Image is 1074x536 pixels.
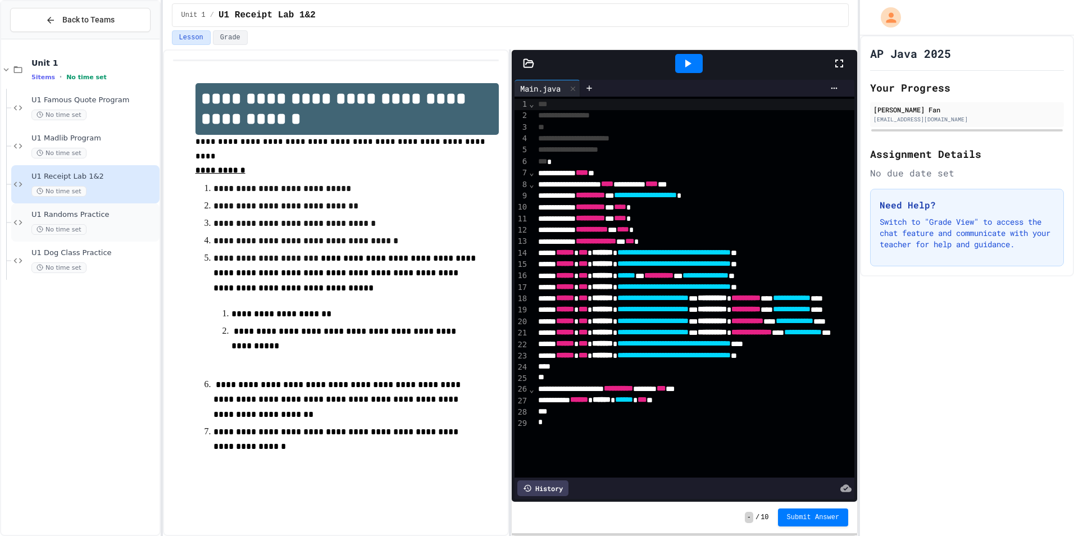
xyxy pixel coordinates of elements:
h2: Assignment Details [870,146,1064,162]
span: 10 [761,513,768,522]
div: 28 [515,407,529,418]
p: Switch to "Grade View" to access the chat feature and communicate with your teacher for help and ... [880,216,1054,250]
button: Submit Answer [778,508,849,526]
button: Grade [213,30,248,45]
button: Lesson [172,30,211,45]
div: 18 [515,293,529,305]
div: 11 [515,214,529,225]
div: 27 [515,396,529,407]
div: 14 [515,248,529,259]
div: 1 [515,99,529,110]
button: Back to Teams [10,8,151,32]
span: U1 Madlib Program [31,134,157,143]
div: 22 [515,339,529,351]
span: No time set [31,262,87,273]
span: No time set [31,186,87,197]
div: [EMAIL_ADDRESS][DOMAIN_NAME] [873,115,1061,124]
span: / [210,11,214,20]
span: Unit 1 [31,58,157,68]
span: Fold line [529,99,534,108]
div: 29 [515,418,529,429]
span: 5 items [31,74,55,81]
span: Back to Teams [62,14,115,26]
span: U1 Dog Class Practice [31,248,157,258]
div: 7 [515,167,529,179]
div: History [517,480,568,496]
span: U1 Receipt Lab 1&2 [31,172,157,181]
div: Main.java [515,80,580,97]
span: U1 Famous Quote Program [31,96,157,105]
div: No due date set [870,166,1064,180]
span: - [745,512,753,523]
div: 17 [515,282,529,293]
div: 10 [515,202,529,213]
div: My Account [869,4,904,30]
span: Fold line [529,180,534,189]
div: 19 [515,305,529,316]
div: 9 [515,190,529,202]
span: No time set [66,74,107,81]
div: 12 [515,225,529,236]
div: 6 [515,156,529,167]
div: 20 [515,316,529,328]
div: 26 [515,384,529,395]
div: 23 [515,351,529,362]
div: 21 [515,328,529,339]
span: Fold line [529,168,534,177]
div: 3 [515,122,529,133]
div: 15 [515,259,529,270]
span: U1 Randoms Practice [31,210,157,220]
span: No time set [31,148,87,158]
div: 5 [515,144,529,156]
span: / [756,513,759,522]
div: [PERSON_NAME] Fan [873,105,1061,115]
span: No time set [31,224,87,235]
span: Unit 1 [181,11,206,20]
div: 25 [515,373,529,384]
h2: Your Progress [870,80,1064,96]
span: No time set [31,110,87,120]
div: Main.java [515,83,566,94]
div: 4 [515,133,529,144]
span: • [60,72,62,81]
div: 16 [515,270,529,281]
div: 8 [515,179,529,190]
span: U1 Receipt Lab 1&2 [219,8,316,22]
h1: AP Java 2025 [870,46,951,61]
span: Submit Answer [787,513,840,522]
div: 24 [515,362,529,373]
div: 2 [515,110,529,121]
h3: Need Help? [880,198,1054,212]
div: 13 [515,236,529,247]
span: Fold line [529,385,534,394]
